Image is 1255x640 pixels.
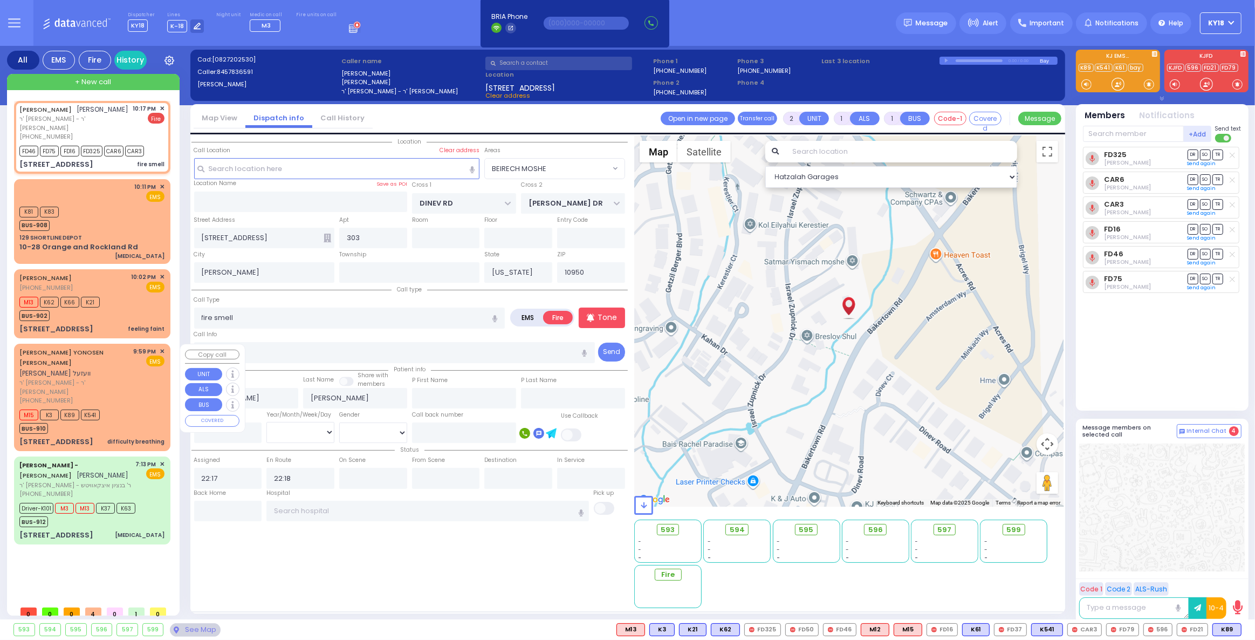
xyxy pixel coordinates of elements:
span: 594 [730,525,745,535]
img: red-radio-icon.svg [828,627,833,632]
span: BEIRECH MOSHE [485,159,609,178]
label: Use Callback [561,412,598,420]
span: Fire [148,113,164,124]
img: Google [637,493,673,507]
button: Covered [969,112,1002,125]
button: Members [1085,110,1126,122]
label: ר' [PERSON_NAME] - ר' [PERSON_NAME] [341,87,482,96]
span: + New call [75,77,111,87]
span: - [984,546,987,554]
input: Search location here [194,158,480,179]
a: FD21 [1202,64,1219,72]
span: ✕ [160,460,164,469]
label: State [484,250,499,259]
div: BLS [1212,623,1242,636]
button: Message [1018,112,1061,125]
span: BUS-910 [19,423,48,434]
div: 594 [40,624,61,636]
span: [PERSON_NAME] [77,105,129,114]
div: ALS [894,623,922,636]
span: Aron Klein [1104,159,1151,167]
span: - [639,554,642,562]
span: DR [1188,149,1198,160]
a: [PERSON_NAME] [19,461,78,480]
span: Patient info [388,365,431,373]
label: KJ EMS... [1076,53,1160,61]
a: Map View [194,113,245,123]
span: ר' [PERSON_NAME] - ר' [PERSON_NAME] [19,378,130,396]
div: EMS [43,51,75,70]
label: [PHONE_NUMBER] [653,88,707,96]
label: Caller name [341,57,482,66]
span: TR [1212,249,1223,259]
span: BUS-912 [19,516,48,527]
span: M3 [262,21,271,30]
span: 0 [20,608,37,616]
a: Send again [1188,210,1216,216]
div: ALS [861,623,889,636]
a: Open this area in Google Maps (opens a new window) [637,493,673,507]
a: FD75 [1104,275,1122,283]
a: Send again [1188,284,1216,291]
a: [PERSON_NAME] [19,274,72,282]
label: Hospital [266,489,290,498]
span: Yitzchok Lichtenstein [1104,283,1151,291]
img: red-radio-icon.svg [790,627,795,632]
span: M13 [76,503,94,514]
a: FD325 [1104,151,1127,159]
button: Copy call [185,350,239,360]
span: CAR6 [104,146,124,156]
span: Status [395,446,424,454]
div: 596 [92,624,112,636]
label: In Service [557,456,585,465]
button: 10-4 [1206,597,1226,619]
button: ALS-Rush [1134,582,1169,596]
span: Phone 2 [653,78,733,87]
div: 593 [14,624,35,636]
a: 596 [1185,64,1201,72]
input: Search hospital [266,501,588,521]
span: FD16 [60,146,79,156]
div: [MEDICAL_DATA] [115,252,164,260]
span: FD325 [81,146,102,156]
span: BEIRECH MOSHE [484,158,625,179]
label: [PHONE_NUMBER] [653,66,707,74]
span: ✕ [160,273,164,282]
label: Dispatcher [128,12,155,18]
span: 599 [1006,525,1021,535]
span: TR [1212,149,1223,160]
label: Fire units on call [296,12,337,18]
p: Tone [598,312,617,323]
button: Code 1 [1079,582,1103,596]
button: +Add [1184,126,1212,142]
span: BRIA Phone [491,12,527,22]
span: K81 [19,207,38,217]
button: Code 2 [1105,582,1132,596]
span: M13 [19,297,38,308]
button: Map camera controls [1037,433,1058,455]
button: UNIT [185,368,222,381]
a: KJFD [1167,64,1184,72]
span: Notifications [1095,18,1139,28]
span: [PHONE_NUMBER] [19,489,73,498]
span: [PERSON_NAME] וועזעל [19,369,91,378]
button: Show satellite imagery [677,141,731,162]
label: Turn off text [1215,133,1232,144]
span: - [777,537,780,546]
a: [PERSON_NAME] [19,105,72,114]
button: BUS [185,398,222,411]
span: Internal Chat [1187,427,1227,435]
span: EMS [146,468,164,479]
span: K37 [96,503,115,514]
button: Send [598,343,625,362]
span: SO [1200,199,1211,209]
span: K21 [81,297,100,308]
label: ZIP [557,250,565,259]
a: bay [1128,64,1143,72]
span: - [915,537,918,546]
a: [PERSON_NAME] YONOSEN [PERSON_NAME] [19,348,104,367]
a: K541 [1095,64,1113,72]
span: K66 [60,297,79,308]
input: Search member [1083,126,1184,142]
span: 0 [150,608,166,616]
